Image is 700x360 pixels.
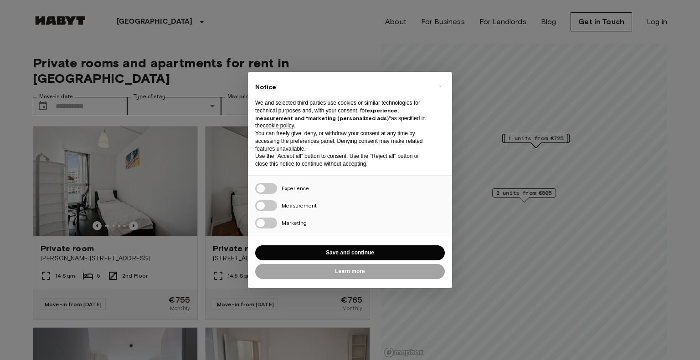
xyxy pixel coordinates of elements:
button: Save and continue [255,245,445,260]
h2: Notice [255,83,430,92]
span: × [439,81,442,92]
p: You can freely give, deny, or withdraw your consent at any time by accessing the preferences pane... [255,130,430,152]
button: Learn more [255,264,445,279]
span: Marketing [282,219,307,226]
p: We and selected third parties use cookies or similar technologies for technical purposes and, wit... [255,99,430,130]
span: Measurement [282,202,317,209]
a: cookie policy [263,122,294,129]
span: Experience [282,185,309,192]
strong: experience, measurement and “marketing (personalized ads)” [255,107,399,122]
button: Close this notice [433,79,448,94]
p: Use the “Accept all” button to consent. Use the “Reject all” button or close this notice to conti... [255,152,430,168]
